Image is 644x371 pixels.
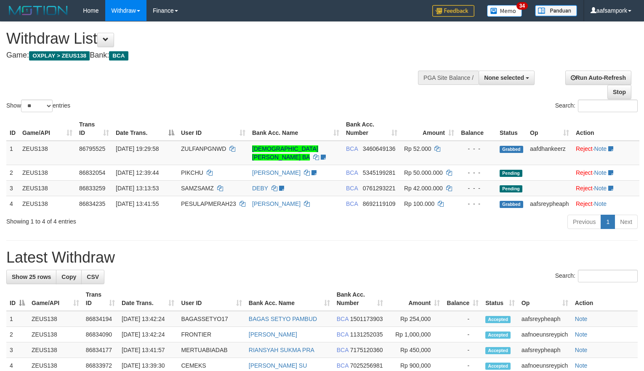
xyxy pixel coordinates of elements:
th: Balance: activate to sort column ascending [443,287,482,311]
td: · [572,165,639,180]
td: [DATE] 13:42:24 [118,327,178,342]
a: BAGAS SETYO PAMBUD [249,316,317,322]
td: [DATE] 13:41:57 [118,342,178,358]
span: SAMZSAMZ [181,185,214,192]
span: Copy 3460649136 to clipboard [363,145,396,152]
a: Reject [576,169,593,176]
span: Rp 52.000 [404,145,431,152]
img: MOTION_logo.png [6,4,70,17]
th: Bank Acc. Name: activate to sort column ascending [245,287,333,311]
a: DEBY [252,185,268,192]
th: Amount: activate to sort column ascending [386,287,444,311]
th: User ID: activate to sort column ascending [178,287,245,311]
img: Button%20Memo.svg [487,5,522,17]
span: PESULAPMERAH23 [181,200,236,207]
a: Next [615,215,638,229]
th: Amount: activate to sort column ascending [401,117,458,141]
th: Bank Acc. Name: activate to sort column ascending [249,117,343,141]
input: Search: [578,100,638,112]
td: aafnoeunsreypich [518,327,572,342]
div: - - - [461,168,493,177]
span: Copy [61,274,76,280]
td: 1 [6,141,19,165]
span: 34 [516,2,528,10]
span: [DATE] 19:29:58 [116,145,159,152]
th: Op: activate to sort column ascending [527,117,572,141]
th: Bank Acc. Number: activate to sort column ascending [333,287,386,311]
span: CSV [87,274,99,280]
span: BCA [346,185,358,192]
span: Accepted [485,316,511,323]
h1: Withdraw List [6,30,421,47]
a: Note [575,347,588,353]
span: ZULFANPGNWD [181,145,226,152]
th: ID: activate to sort column descending [6,287,28,311]
td: ZEUS138 [28,327,82,342]
span: Grabbed [500,201,523,208]
span: [DATE] 12:39:44 [116,169,159,176]
label: Search: [555,270,638,282]
span: Rp 50.000.000 [404,169,443,176]
span: Accepted [485,347,511,354]
th: Op: activate to sort column ascending [518,287,572,311]
a: Stop [607,85,631,99]
span: [DATE] 13:13:53 [116,185,159,192]
span: BCA [337,331,349,338]
td: - [443,327,482,342]
span: Rp 100.000 [404,200,434,207]
span: 86833259 [79,185,105,192]
a: RIANSYAH SUKMA PRA [249,347,314,353]
td: 4 [6,196,19,211]
th: Status [496,117,527,141]
span: PIKCHU [181,169,203,176]
a: [PERSON_NAME] [252,169,301,176]
span: Copy 0761293221 to clipboard [363,185,396,192]
span: 86795525 [79,145,105,152]
a: Note [594,145,607,152]
a: Note [575,331,588,338]
th: Action [572,287,638,311]
td: Rp 254,000 [386,311,444,327]
th: Bank Acc. Number: activate to sort column ascending [343,117,401,141]
th: ID [6,117,19,141]
a: Show 25 rows [6,270,56,284]
td: 86834194 [82,311,118,327]
div: - - - [461,145,493,153]
input: Search: [578,270,638,282]
a: CSV [81,270,104,284]
select: Showentries [21,100,53,112]
span: Pending [500,170,522,177]
div: - - - [461,200,493,208]
span: Accepted [485,363,511,370]
span: Copy 5345199281 to clipboard [363,169,396,176]
a: Previous [567,215,601,229]
td: · [572,196,639,211]
img: panduan.png [535,5,577,16]
td: 86834177 [82,342,118,358]
td: 3 [6,180,19,196]
a: Copy [56,270,82,284]
td: ZEUS138 [28,342,82,358]
th: User ID: activate to sort column ascending [178,117,249,141]
span: 86832054 [79,169,105,176]
td: 3 [6,342,28,358]
td: Rp 1,000,000 [386,327,444,342]
td: · [572,141,639,165]
label: Show entries [6,100,70,112]
a: Reject [576,185,593,192]
td: - [443,342,482,358]
span: Accepted [485,332,511,339]
a: Note [594,169,607,176]
div: - - - [461,184,493,192]
span: BCA [337,362,349,369]
div: PGA Site Balance / [418,71,479,85]
td: - [443,311,482,327]
span: BCA [109,51,128,61]
span: Copy 7175120360 to clipboard [350,347,383,353]
span: Pending [500,185,522,192]
span: BCA [346,200,358,207]
span: Copy 8692119109 to clipboard [363,200,396,207]
label: Search: [555,100,638,112]
a: [PERSON_NAME] SU [249,362,307,369]
td: ZEUS138 [19,196,76,211]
